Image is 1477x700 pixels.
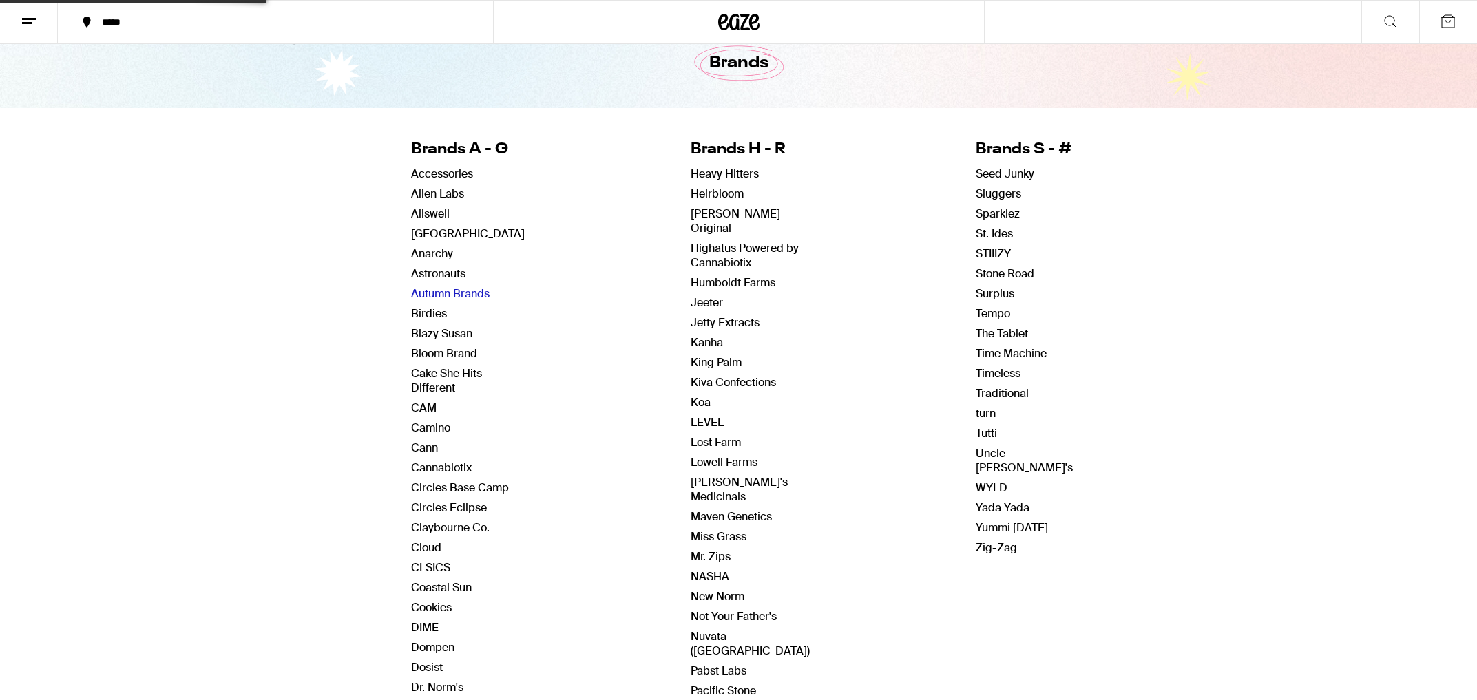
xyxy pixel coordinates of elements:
a: King Palm [691,355,742,370]
a: Heirbloom [691,187,744,201]
a: Jetty Extracts [691,315,760,330]
a: Stone Road [976,266,1034,281]
a: The Tablet [976,326,1028,341]
a: Surplus [976,286,1014,301]
a: Miss Grass [691,529,746,544]
a: Highatus Powered by Cannabiotix [691,241,799,270]
a: Seed Junky [976,167,1034,181]
a: Jeeter [691,295,723,310]
a: Nuvata ([GEOGRAPHIC_DATA]) [691,629,810,658]
a: Mr. Zips [691,549,731,564]
a: Dr. Norm's [411,680,463,694]
a: Blazy Susan [411,326,472,341]
a: Pacific Stone [691,683,756,698]
a: Autumn Brands [411,286,490,301]
a: Cloud [411,540,441,555]
a: New Norm [691,589,744,604]
a: Cann [411,441,438,455]
a: Not Your Father's [691,609,777,624]
a: Accessories [411,167,473,181]
a: Cookies [411,600,452,615]
a: Maven Genetics [691,509,772,524]
a: [PERSON_NAME]'s Medicinals [691,475,788,504]
a: CLSICS [411,560,450,575]
a: Coastal Sun [411,580,472,595]
a: CAM [411,401,437,415]
a: [PERSON_NAME] Original [691,206,780,235]
h1: Brands [709,52,768,75]
a: Pabst Labs [691,664,746,678]
a: WYLD [976,480,1007,495]
a: LEVEL [691,415,724,429]
a: Lowell Farms [691,455,757,469]
a: turn [976,406,996,421]
a: Circles Base Camp [411,480,509,495]
a: Anarchy [411,246,453,261]
a: Alien Labs [411,187,464,201]
a: Zig-Zag [976,540,1017,555]
a: Koa [691,395,711,410]
a: Cake She Hits Different [411,366,482,395]
a: Heavy Hitters [691,167,759,181]
a: Tempo [976,306,1010,321]
a: Kanha [691,335,723,350]
h4: Brands A - G [411,139,525,160]
a: Dompen [411,640,454,655]
a: Claybourne Co. [411,520,490,535]
a: Sluggers [976,187,1021,201]
a: [GEOGRAPHIC_DATA] [411,226,525,241]
a: Circles Eclipse [411,500,487,515]
a: STIIIZY [976,246,1011,261]
a: NASHA [691,569,729,584]
a: Kiva Confections [691,375,776,390]
a: Lost Farm [691,435,741,449]
a: Timeless [976,366,1020,381]
a: Yummi [DATE] [976,520,1048,535]
a: Bloom Brand [411,346,477,361]
a: Traditional [976,386,1029,401]
a: St. Ides [976,226,1013,241]
h4: Brands H - R [691,139,810,160]
a: Camino [411,421,450,435]
a: Cannabiotix [411,460,472,475]
a: Yada Yada [976,500,1029,515]
a: Tutti [976,426,997,441]
a: Astronauts [411,266,465,281]
a: Sparkiez [976,206,1020,221]
a: DIME [411,620,439,635]
a: Dosist [411,660,443,675]
a: Uncle [PERSON_NAME]'s [976,446,1073,475]
a: Time Machine [976,346,1047,361]
a: Allswell [411,206,450,221]
a: Humboldt Farms [691,275,775,290]
span: Hi. Need any help? [8,10,99,21]
h4: Brands S - # [976,139,1073,160]
a: Birdies [411,306,447,321]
